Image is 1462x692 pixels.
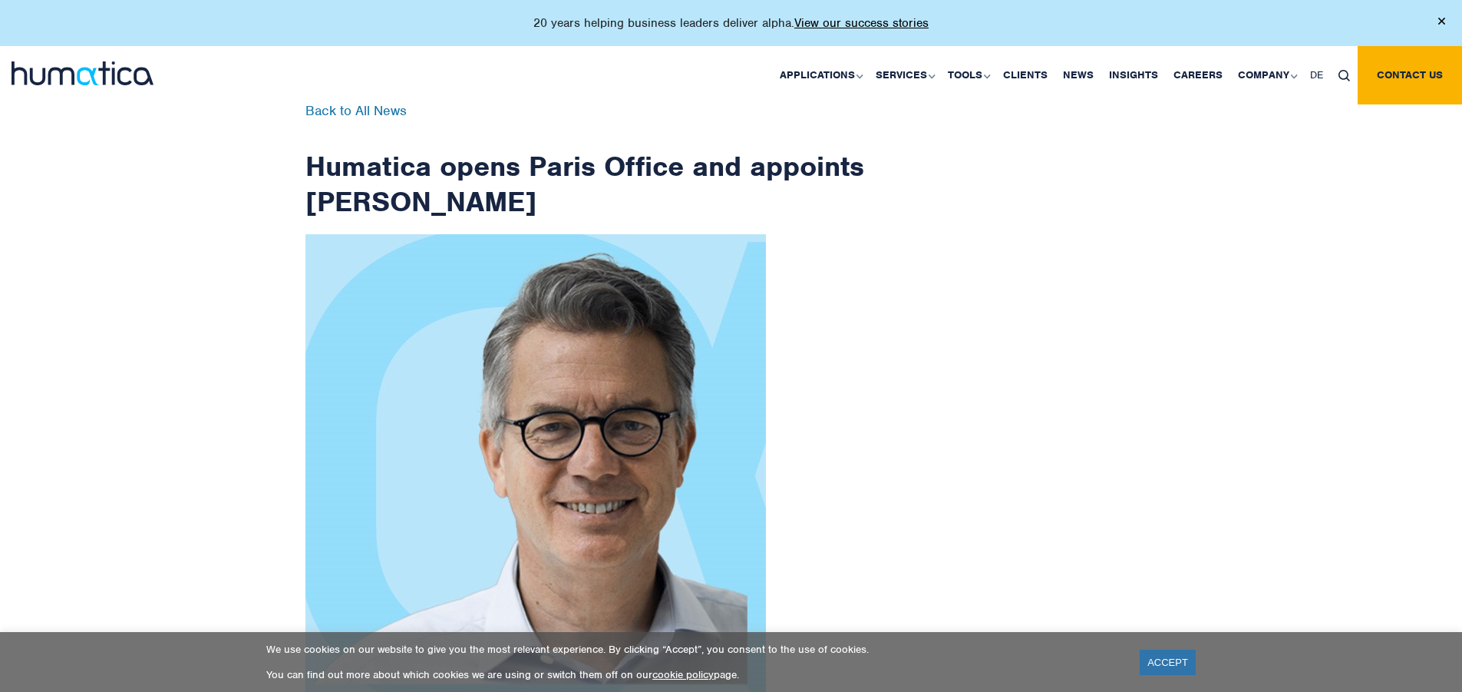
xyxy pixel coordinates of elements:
p: You can find out more about which cookies we are using or switch them off on our page. [266,668,1120,681]
p: We use cookies on our website to give you the most relevant experience. By clicking “Accept”, you... [266,643,1120,656]
a: Careers [1166,46,1230,104]
p: 20 years helping business leaders deliver alpha. [533,15,929,31]
a: Insights [1101,46,1166,104]
a: Company [1230,46,1302,104]
a: Tools [940,46,995,104]
a: View our success stories [794,15,929,31]
a: Back to All News [305,102,407,119]
img: logo [12,61,153,85]
a: Clients [995,46,1055,104]
a: Services [868,46,940,104]
a: cookie policy [652,668,714,681]
a: ACCEPT [1140,650,1196,675]
h1: Humatica opens Paris Office and appoints [PERSON_NAME] [305,104,866,219]
a: DE [1302,46,1331,104]
a: News [1055,46,1101,104]
span: DE [1310,68,1323,81]
img: search_icon [1338,70,1350,81]
a: Contact us [1358,46,1462,104]
a: Applications [772,46,868,104]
